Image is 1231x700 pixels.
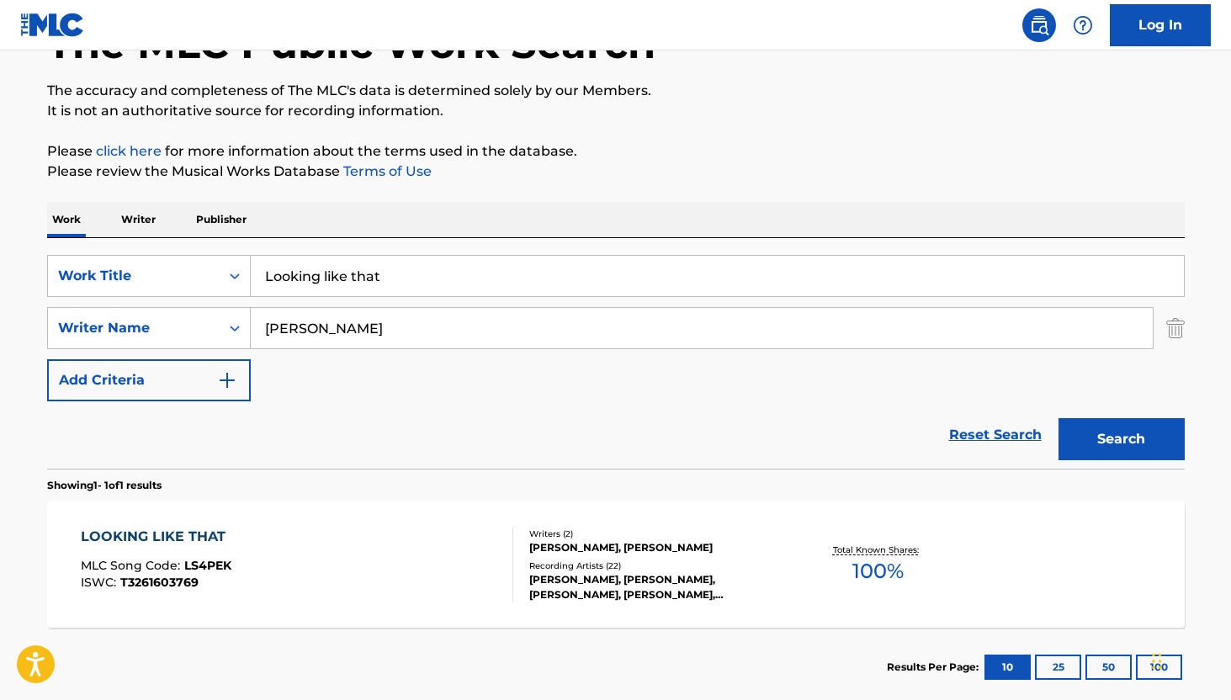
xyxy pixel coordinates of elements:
[20,13,85,37] img: MLC Logo
[529,572,783,602] div: [PERSON_NAME], [PERSON_NAME], [PERSON_NAME], [PERSON_NAME], [PERSON_NAME]
[984,655,1031,680] button: 10
[1059,418,1185,460] button: Search
[887,660,983,675] p: Results Per Page:
[47,359,251,401] button: Add Criteria
[58,266,210,286] div: Work Title
[81,527,234,547] div: LOOKING LIKE THAT
[529,540,783,555] div: [PERSON_NAME], [PERSON_NAME]
[47,81,1185,101] p: The accuracy and completeness of The MLC's data is determined solely by our Members.
[191,202,252,237] p: Publisher
[1085,655,1132,680] button: 50
[81,575,120,590] span: ISWC :
[1029,15,1049,35] img: search
[47,101,1185,121] p: It is not an authoritative source for recording information.
[47,141,1185,162] p: Please for more information about the terms used in the database.
[1022,8,1056,42] a: Public Search
[1147,619,1231,700] iframe: Chat Widget
[529,528,783,540] div: Writers ( 2 )
[47,501,1185,628] a: LOOKING LIKE THATMLC Song Code:LS4PEKISWC:T3261603769Writers (2)[PERSON_NAME], [PERSON_NAME]Recor...
[81,558,184,573] span: MLC Song Code :
[1136,655,1182,680] button: 100
[217,370,237,390] img: 9d2ae6d4665cec9f34b9.svg
[47,478,162,493] p: Showing 1 - 1 of 1 results
[58,318,210,338] div: Writer Name
[1035,655,1081,680] button: 25
[852,556,904,586] span: 100 %
[1166,307,1185,349] img: Delete Criterion
[96,143,162,159] a: click here
[47,202,86,237] p: Work
[184,558,231,573] span: LS4PEK
[1110,4,1211,46] a: Log In
[833,544,923,556] p: Total Known Shares:
[47,255,1185,469] form: Search Form
[120,575,199,590] span: T3261603769
[47,162,1185,182] p: Please review the Musical Works Database
[1066,8,1100,42] div: Help
[941,416,1050,453] a: Reset Search
[340,163,432,179] a: Terms of Use
[529,559,783,572] div: Recording Artists ( 22 )
[1152,636,1162,687] div: Drag
[1073,15,1093,35] img: help
[116,202,161,237] p: Writer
